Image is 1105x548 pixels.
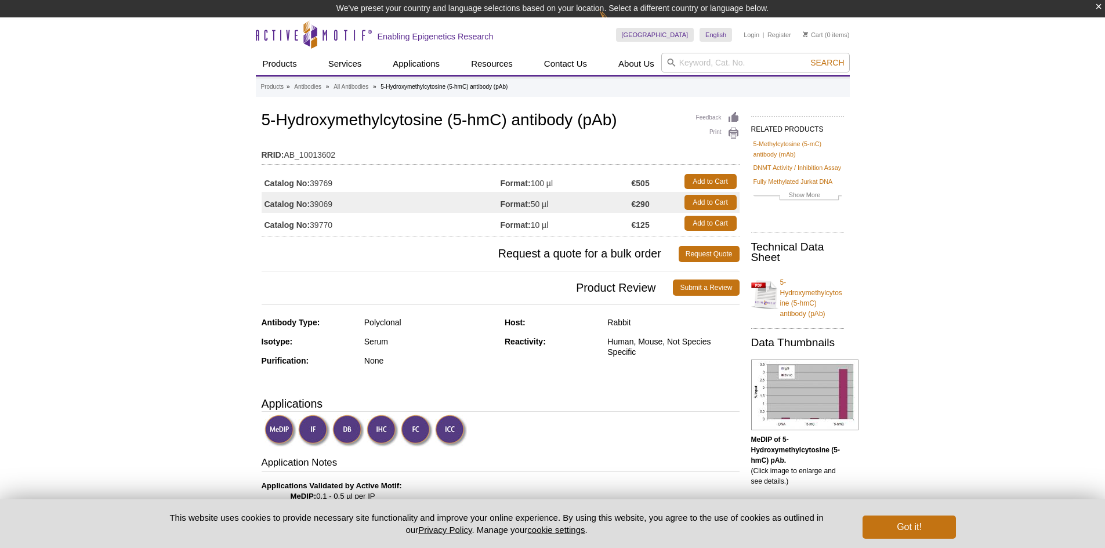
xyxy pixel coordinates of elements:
[262,395,740,412] h3: Applications
[753,176,833,187] a: Fully Methylated Jurkat DNA
[294,82,321,92] a: Antibodies
[505,318,526,327] strong: Host:
[326,84,329,90] li: »
[265,415,296,447] img: Methyl-DNA Immunoprecipitation Validated
[753,190,842,203] a: Show More
[418,525,472,535] a: Privacy Policy
[751,116,844,137] h2: RELATED PRODUCTS
[262,143,740,161] td: AB_10013602
[373,84,376,90] li: »
[527,525,585,535] button: cookie settings
[435,415,467,447] img: Immunocytochemistry Validated
[763,28,765,42] li: |
[803,31,823,39] a: Cart
[256,53,304,75] a: Products
[684,195,737,210] a: Add to Cart
[262,171,501,192] td: 39769
[265,220,310,230] strong: Catalog No:
[501,213,632,234] td: 10 µl
[401,415,433,447] img: Flow Cytometry Validated
[696,127,740,140] a: Print
[262,213,501,234] td: 39770
[262,456,740,472] h3: Application Notes
[332,415,364,447] img: Dot Blot Validated
[262,150,284,160] strong: RRID:
[501,178,531,188] strong: Format:
[673,280,739,296] a: Submit a Review
[696,111,740,124] a: Feedback
[751,436,840,464] b: MeDIP of 5-Hydroxymethylcytosine (5-hmC) pAb.
[684,216,737,231] a: Add to Cart
[298,415,330,447] img: Immunofluorescence Validated
[501,220,531,230] strong: Format:
[291,492,317,500] strong: MeDIP:
[262,111,740,131] h1: 5-Hydroxymethylcytosine (5-hmC) antibody (pAb)
[616,28,694,42] a: [GEOGRAPHIC_DATA]
[751,270,844,319] a: 5-Hydroxymethylcytosine (5-hmC) antibody (pAb)
[262,192,501,213] td: 39069
[607,317,739,328] div: Rabbit
[287,84,290,90] li: »
[505,337,546,346] strong: Reactivity:
[464,53,520,75] a: Resources
[262,481,740,512] p: 0.1 - 0.5 µl per IP 1:10,000 dilution
[262,318,320,327] strong: Antibody Type:
[501,192,632,213] td: 50 µl
[501,199,531,209] strong: Format:
[607,336,739,357] div: Human, Mouse, Not Species Specific
[334,82,368,92] a: All Antibodies
[262,246,679,262] span: Request a quote for a bulk order
[751,337,844,348] h2: Data Thumbnails
[381,84,508,90] li: 5-Hydroxymethylcytosine (5-hmC) antibody (pAb)
[684,174,737,189] a: Add to Cart
[767,31,791,39] a: Register
[632,199,650,209] strong: €290
[261,82,284,92] a: Products
[863,516,955,539] button: Got it!
[386,53,447,75] a: Applications
[803,28,850,42] li: (0 items)
[378,31,494,42] h2: Enabling Epigenetics Research
[537,53,594,75] a: Contact Us
[150,511,844,536] p: This website uses cookies to provide necessary site functionality and improve your online experie...
[632,220,650,230] strong: €125
[262,337,293,346] strong: Isotype:
[679,246,740,262] a: Request Quote
[661,53,850,72] input: Keyword, Cat. No.
[807,57,847,68] button: Search
[364,317,496,328] div: Polyclonal
[632,178,650,188] strong: €505
[751,242,844,263] h2: Technical Data Sheet
[321,53,369,75] a: Services
[262,280,673,296] span: Product Review
[810,58,844,67] span: Search
[501,171,632,192] td: 100 µl
[262,481,402,490] b: Applications Validated by Active Motif:
[753,139,842,159] a: 5-Methylcytosine (5-mC) antibody (mAb)
[753,162,842,173] a: DNMT Activity / Inhibition Assay
[744,31,759,39] a: Login
[265,178,310,188] strong: Catalog No:
[751,360,858,430] img: 5-Hydroxymethylcytosine (5-hmC) antibody (pAb) tested by MeDIP analysis.
[803,31,808,37] img: Your Cart
[364,336,496,347] div: Serum
[700,28,732,42] a: English
[265,199,310,209] strong: Catalog No:
[364,355,496,366] div: None
[367,415,398,447] img: Immunohistochemistry Validated
[611,53,661,75] a: About Us
[751,434,844,487] p: (Click image to enlarge and see details.)
[262,356,309,365] strong: Purification:
[599,9,630,36] img: Change Here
